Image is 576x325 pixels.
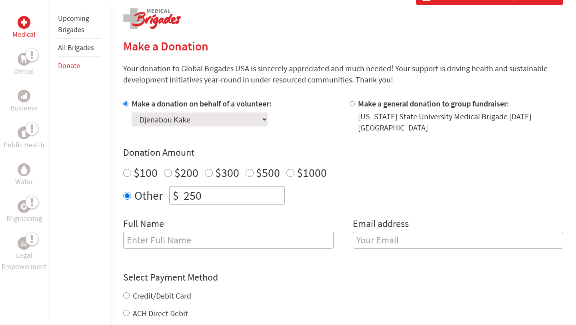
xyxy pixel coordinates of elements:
p: Dental [14,66,34,77]
img: Legal Empowerment [21,241,27,246]
div: Dental [18,53,30,66]
label: Other [134,186,163,205]
img: Medical [21,19,27,26]
input: Enter Full Name [123,232,334,249]
li: Upcoming Brigades [58,10,101,39]
h4: Donation Amount [123,146,563,159]
label: $200 [174,165,198,180]
a: BusinessBusiness [10,90,38,114]
a: Donate [58,61,80,70]
li: All Brigades [58,39,101,57]
img: Water [21,165,27,174]
a: MedicalMedical [12,16,36,40]
img: Dental [21,55,27,63]
p: Your donation to Global Brigades USA is sincerely appreciated and much needed! Your support is dr... [123,63,563,85]
h4: Select Payment Method [123,271,563,284]
h2: Make a Donation [123,39,563,53]
p: Legal Empowerment [2,250,46,272]
label: ACH Direct Debit [133,308,188,318]
a: WaterWater [15,163,33,187]
img: logo-medical.png [123,8,181,29]
img: Business [21,93,27,99]
div: Water [18,163,30,176]
div: Business [18,90,30,102]
div: [US_STATE] State University Medical Brigade [DATE] [GEOGRAPHIC_DATA] [358,111,563,133]
li: Donate [58,57,101,74]
p: Water [15,176,33,187]
a: DentalDental [14,53,34,77]
div: Public Health [18,126,30,139]
img: Public Health [21,129,27,137]
img: Engineering [21,203,27,210]
div: Legal Empowerment [18,237,30,250]
label: $100 [134,165,158,180]
a: All Brigades [58,43,94,52]
p: Public Health [4,139,44,150]
label: Full Name [123,217,164,232]
label: Make a donation on behalf of a volunteer: [132,98,272,108]
label: Make a general donation to group fundraiser: [358,98,509,108]
p: Business [10,102,38,114]
input: Enter Amount [182,187,284,204]
p: Engineering [6,213,42,224]
label: Credit/Debit Card [133,291,191,301]
a: EngineeringEngineering [6,200,42,224]
p: Medical [12,29,36,40]
input: Your Email [353,232,563,249]
a: Public HealthPublic Health [4,126,44,150]
label: Email address [353,217,409,232]
label: $500 [256,165,280,180]
div: $ [170,187,182,204]
div: Medical [18,16,30,29]
label: $300 [215,165,239,180]
div: Engineering [18,200,30,213]
a: Upcoming Brigades [58,14,89,34]
label: $1000 [297,165,327,180]
a: Legal EmpowermentLegal Empowerment [2,237,46,272]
